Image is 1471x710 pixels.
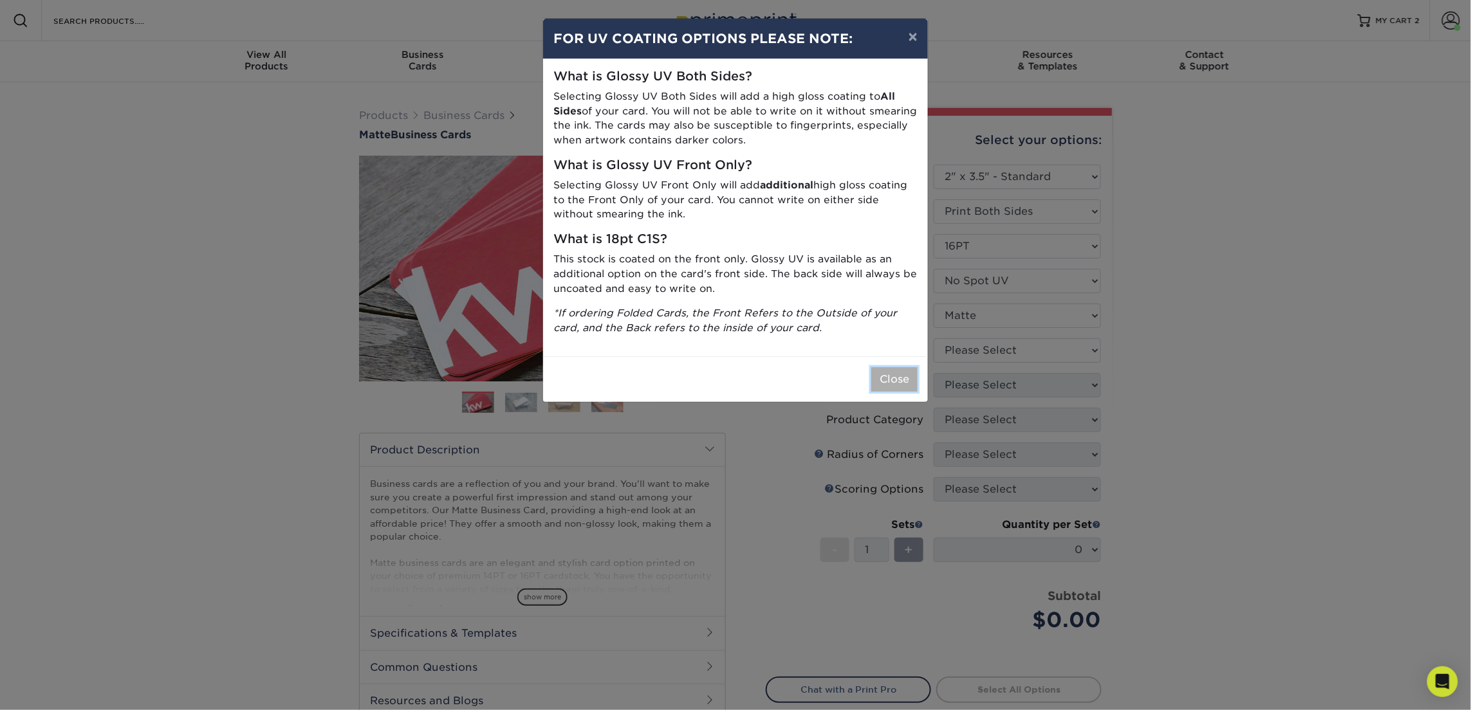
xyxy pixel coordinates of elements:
[553,252,918,296] p: This stock is coated on the front only. Glossy UV is available as an additional option on the car...
[553,307,897,334] i: *If ordering Folded Cards, the Front Refers to the Outside of your card, and the Back refers to t...
[1427,666,1458,697] div: Open Intercom Messenger
[871,367,918,392] button: Close
[553,178,918,222] p: Selecting Glossy UV Front Only will add high gloss coating to the Front Only of your card. You ca...
[898,19,928,55] button: ×
[553,29,918,48] h4: FOR UV COATING OPTIONS PLEASE NOTE:
[553,232,918,247] h5: What is 18pt C1S?
[553,158,918,173] h5: What is Glossy UV Front Only?
[553,90,895,117] strong: All Sides
[553,69,918,84] h5: What is Glossy UV Both Sides?
[760,179,813,191] strong: additional
[553,89,918,148] p: Selecting Glossy UV Both Sides will add a high gloss coating to of your card. You will not be abl...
